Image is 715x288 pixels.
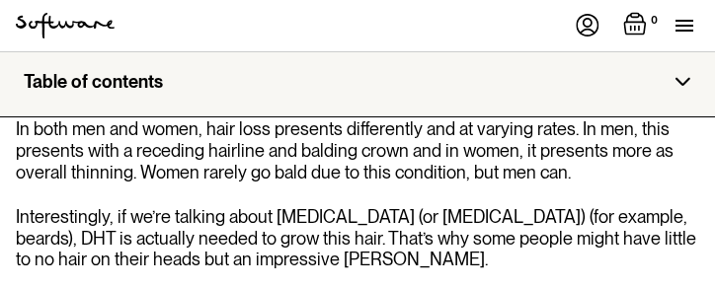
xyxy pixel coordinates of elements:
a: Open empty cart [623,12,662,39]
div: Table of contents [24,72,163,94]
p: In both men and women, hair loss presents differently and at varying rates. In men, this presents... [16,118,699,182]
a: home [16,13,115,38]
div: 0 [647,12,662,30]
p: Interestingly, if we’re talking about [MEDICAL_DATA] (or [MEDICAL_DATA]) (for example, beards), D... [16,206,699,270]
img: Software Logo [16,13,115,38]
